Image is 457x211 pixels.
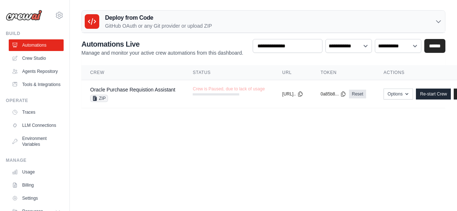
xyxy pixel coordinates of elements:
p: GitHub OAuth or any Git provider or upload ZIP [105,22,212,30]
img: Logo [6,10,42,21]
a: Settings [9,192,64,204]
span: Crew is Paused, due to lack of usage [193,86,265,92]
a: Automations [9,39,64,51]
th: URL [273,65,312,80]
a: Tools & Integrations [9,79,64,90]
a: Traces [9,106,64,118]
button: Options [384,89,413,99]
a: Re-start Crew [416,89,451,99]
th: Crew [81,65,184,80]
a: Environment Variables [9,133,64,150]
a: Crew Studio [9,52,64,64]
a: Reset [349,90,366,98]
a: Agents Repository [9,66,64,77]
a: Usage [9,166,64,178]
div: Operate [6,98,64,103]
a: Oracle Purchase Requistion Assistant [90,87,175,93]
th: Status [184,65,273,80]
h2: Automations Live [81,39,243,49]
th: Token [312,65,375,80]
div: Build [6,31,64,36]
div: Manage [6,157,64,163]
a: LLM Connections [9,120,64,131]
p: Manage and monitor your active crew automations from this dashboard. [81,49,243,56]
span: ZIP [90,95,108,102]
button: 0a85b8... [321,91,346,97]
a: Billing [9,179,64,191]
h3: Deploy from Code [105,13,212,22]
